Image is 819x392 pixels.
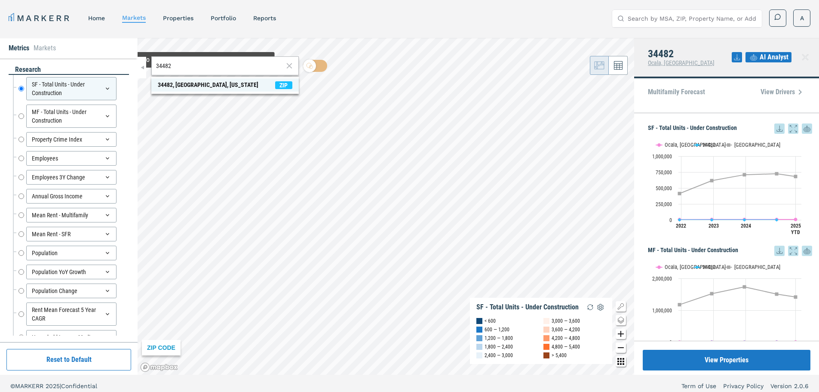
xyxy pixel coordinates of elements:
div: Household Income Median [26,330,117,345]
span: A [800,14,804,22]
div: Population Change [26,284,117,298]
div: Property Crime Index [26,132,117,147]
span: 2025 | [46,383,61,389]
div: Map Tooltip Content [142,56,270,64]
path: Saturday, 14 Dec, 16:00, 724,460. USA. [775,172,779,176]
button: Show 34482 [694,142,716,148]
button: Show USA [726,264,744,270]
h4: 34482 [648,48,715,59]
div: < 600 [485,317,496,325]
path: Saturday, 14 Dec, 16:00, 0. 34482. [775,218,779,222]
a: Version 2.0.6 [770,382,809,390]
div: SF - Total Units - Under Construction. Highcharts interactive chart. [648,134,812,241]
div: 34482, [GEOGRAPHIC_DATA], [US_STATE] [158,80,258,90]
button: Show USA [726,142,744,148]
path: Tuesday, 14 Dec, 16:00, 1,174,399.5. USA. [678,303,681,306]
text: 250,000 [656,201,672,207]
img: Settings [595,302,606,312]
a: reports [253,15,276,22]
span: Confidential [61,383,97,389]
input: Search by MSA, ZIP, Property Name, or Address [628,10,757,27]
a: Term of Use [681,382,716,390]
text: 1,000,000 [652,308,672,314]
button: AI Analyst [745,52,791,62]
span: Ocala, [GEOGRAPHIC_DATA] [648,59,715,66]
button: Show Ocala, FL [656,142,685,148]
button: A [793,9,810,27]
text: 0 [669,217,672,223]
h5: SF - Total Units - Under Construction [648,123,812,134]
span: AI Analyst [760,52,788,62]
div: research [9,65,129,75]
span: Search Bar Suggestion Item: 34482, Ocala, Florida [151,78,299,92]
div: MF - Total Units - Under Construction [26,105,117,128]
span: MARKERR [15,383,46,389]
a: Privacy Policy [723,382,764,390]
svg: Interactive chart [648,134,806,241]
path: Monday, 14 Jul, 17:00, 7,213.5. Ocala, FL. [794,218,798,221]
div: Population YoY Growth [26,265,117,279]
img: Reload Legend [585,302,595,312]
a: home [88,15,105,22]
button: Show Ocala, FL [656,264,685,270]
path: Tuesday, 14 Dec, 16:00, 0. 34482. [678,218,681,222]
path: Thursday, 14 Dec, 16:00, 125.5. 34482. [743,218,746,222]
path: Wednesday, 14 Dec, 16:00, 0. 34482. [710,340,714,344]
g: USA, line 3 of 3 with 5 data points. [678,285,798,306]
path: Saturday, 14 Dec, 16:00, 1,506,425.5. USA. [775,293,779,296]
input: Search by MSA or ZIP Code [156,62,283,71]
text: [GEOGRAPHIC_DATA] [734,142,780,148]
button: Show/Hide Legend Map Button [616,301,626,312]
text: 2,000,000 [652,276,672,282]
button: Other options map button [616,356,626,367]
li: Metrics [9,43,29,53]
a: Portfolio [211,15,236,22]
a: markets [122,14,146,21]
path: Thursday, 14 Dec, 16:00, 708,561.5. USA. [743,173,746,176]
path: Thursday, 14 Dec, 16:00, 1,733,659. USA. [743,285,746,289]
div: 4,800 — 5,400 [552,343,580,351]
path: Monday, 14 Jul, 17:00, 1,414,385. USA. [794,295,798,299]
path: Wednesday, 14 Dec, 16:00, 616,685.5. USA. [710,179,714,182]
path: Wednesday, 14 Dec, 16:00, 125.5. 34482. [710,218,714,222]
button: Zoom out map button [616,343,626,353]
text: 750,000 [656,170,672,176]
span: ZIP [275,81,292,89]
div: SF - Total Units - Under Construction [476,303,579,312]
div: 1,800 — 2,400 [485,343,513,351]
div: MF - Total Units - Under Construction. Highcharts interactive chart. [648,256,812,364]
div: 4,200 — 4,800 [552,334,580,343]
div: 1,200 — 1,800 [485,334,513,343]
div: Mean Rent - SFR [26,227,117,241]
g: USA, line 3 of 3 with 5 data points. [678,172,798,195]
path: Tuesday, 14 Dec, 16:00, 5,350. Ocala, FL. [678,218,681,221]
div: Annual Gross Income [26,189,117,204]
path: Saturday, 14 Dec, 16:00, 0. 34482. [775,340,779,344]
text: 1,000,000 [652,154,672,160]
div: 2,400 — 3,000 [485,351,513,360]
h5: MF - Total Units - Under Construction [648,246,812,256]
text: 2022 [676,223,686,229]
div: Population [26,246,117,260]
a: properties [163,15,193,22]
svg: Interactive chart [648,256,806,364]
div: Employees [26,151,117,166]
div: SF - Total Units - Under Construction [26,77,117,100]
button: Zoom in map button [616,329,626,339]
a: View Properties [643,350,810,370]
text: 2024 [741,223,751,229]
text: 2023 [709,223,719,229]
div: 3,000 — 3,600 [552,317,580,325]
button: Show 34482 [694,264,716,270]
a: Mapbox logo [140,362,178,372]
div: 600 — 1,200 [485,325,509,334]
span: © [10,383,15,389]
path: Thursday, 14 Dec, 16:00, 200.5. 34482. [743,340,746,344]
a: MARKERR [9,12,71,24]
p: Multifamily Forecast [648,89,705,96]
text: 0 [669,340,672,346]
button: Change style map button [616,315,626,325]
div: 3,600 — 4,200 [552,325,580,334]
path: Wednesday, 14 Dec, 16:00, 1,520,332.5. USA. [710,292,714,295]
div: Rent Mean Forecast 5 Year CAGR [26,302,117,326]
